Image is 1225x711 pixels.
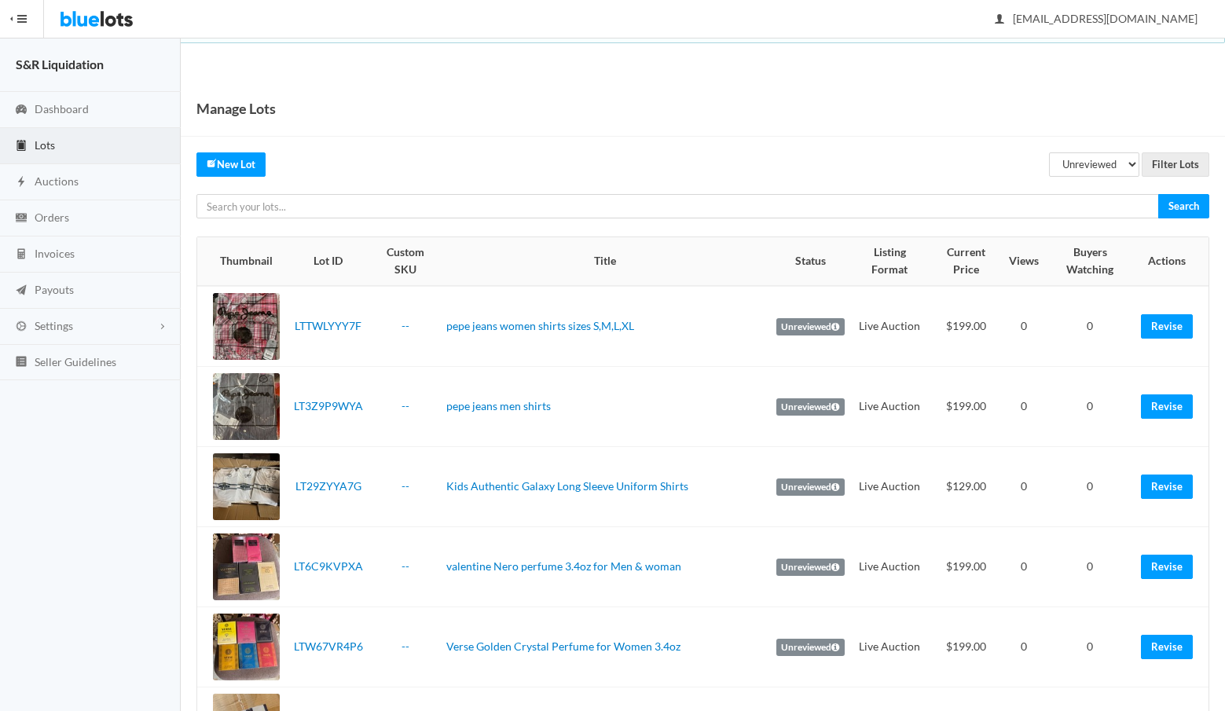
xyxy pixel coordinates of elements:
th: Current Price [929,237,1003,286]
td: Live Auction [851,367,929,447]
td: 0 [1045,286,1135,367]
td: $129.00 [929,447,1003,527]
ion-icon: cash [13,211,29,226]
a: -- [402,479,409,493]
strong: S&R Liquidation [16,57,104,71]
a: pepe jeans women shirts sizes S,M,L,XL [446,319,634,332]
td: Live Auction [851,607,929,687]
ion-icon: flash [13,175,29,190]
a: -- [402,640,409,653]
th: Buyers Watching [1045,237,1135,286]
td: 0 [1045,447,1135,527]
a: pepe jeans men shirts [446,399,551,412]
th: Custom SKU [370,237,440,286]
td: $199.00 [929,527,1003,607]
a: -- [402,399,409,412]
ion-icon: speedometer [13,103,29,118]
a: LT6C9KVPXA [294,559,363,573]
a: Revise [1141,635,1193,659]
td: 0 [1045,367,1135,447]
ion-icon: list box [13,355,29,370]
th: Actions [1135,237,1208,286]
span: Settings [35,319,73,332]
td: $199.00 [929,286,1003,367]
a: Verse Golden Crystal Perfume for Women 3.4oz [446,640,680,653]
a: valentine Nero perfume 3.4oz for Men & woman [446,559,681,573]
td: 0 [1003,286,1045,367]
ion-icon: create [207,158,217,168]
label: Unreviewed [776,318,845,335]
th: Thumbnail [197,237,286,286]
label: Unreviewed [776,478,845,496]
a: -- [402,559,409,573]
span: Auctions [35,174,79,188]
span: Lots [35,138,55,152]
a: -- [402,319,409,332]
a: Revise [1141,394,1193,419]
span: Invoices [35,247,75,260]
td: 0 [1003,607,1045,687]
a: createNew Lot [196,152,266,177]
th: Title [440,237,770,286]
td: 0 [1003,447,1045,527]
th: Listing Format [851,237,929,286]
td: Live Auction [851,447,929,527]
ion-icon: cog [13,320,29,335]
td: Live Auction [851,286,929,367]
ion-icon: person [992,13,1007,27]
ion-icon: clipboard [13,139,29,154]
a: Revise [1141,475,1193,499]
a: LTW67VR4P6 [294,640,363,653]
span: Payouts [35,283,74,296]
a: LT29ZYYA7G [295,479,361,493]
td: 0 [1003,527,1045,607]
td: 0 [1045,527,1135,607]
th: Views [1003,237,1045,286]
td: $199.00 [929,607,1003,687]
span: Seller Guidelines [35,355,116,368]
td: Live Auction [851,527,929,607]
input: Search your lots... [196,194,1159,218]
th: Lot ID [286,237,370,286]
ion-icon: paper plane [13,284,29,299]
a: Revise [1141,555,1193,579]
a: LTTWLYYY7F [295,319,361,332]
input: Search [1158,194,1209,218]
label: Unreviewed [776,639,845,656]
span: Orders [35,211,69,224]
label: Unreviewed [776,398,845,416]
td: $199.00 [929,367,1003,447]
span: Dashboard [35,102,89,115]
ion-icon: calculator [13,247,29,262]
input: Filter Lots [1142,152,1209,177]
th: Status [770,237,851,286]
td: 0 [1003,367,1045,447]
label: Unreviewed [776,559,845,576]
td: 0 [1045,607,1135,687]
a: Kids Authentic Galaxy Long Sleeve Uniform Shirts [446,479,688,493]
h1: Manage Lots [196,97,276,120]
a: Revise [1141,314,1193,339]
a: LT3Z9P9WYA [294,399,363,412]
span: [EMAIL_ADDRESS][DOMAIN_NAME] [996,12,1197,25]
